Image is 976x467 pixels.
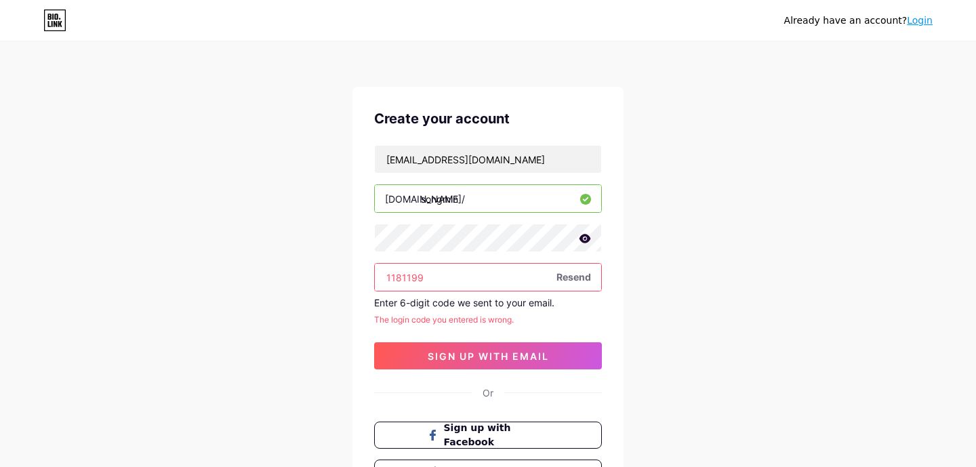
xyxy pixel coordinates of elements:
[907,15,933,26] a: Login
[374,422,602,449] button: Sign up with Facebook
[375,146,601,173] input: Email
[375,264,601,291] input: Paste login code
[428,350,549,362] span: sign up with email
[483,386,493,400] div: Or
[556,270,591,284] span: Resend
[444,421,549,449] span: Sign up with Facebook
[374,108,602,129] div: Create your account
[374,342,602,369] button: sign up with email
[784,14,933,28] div: Already have an account?
[374,314,602,326] div: The login code you entered is wrong.
[375,185,601,212] input: username
[374,297,602,308] div: Enter 6-digit code we sent to your email.
[385,192,465,206] div: [DOMAIN_NAME]/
